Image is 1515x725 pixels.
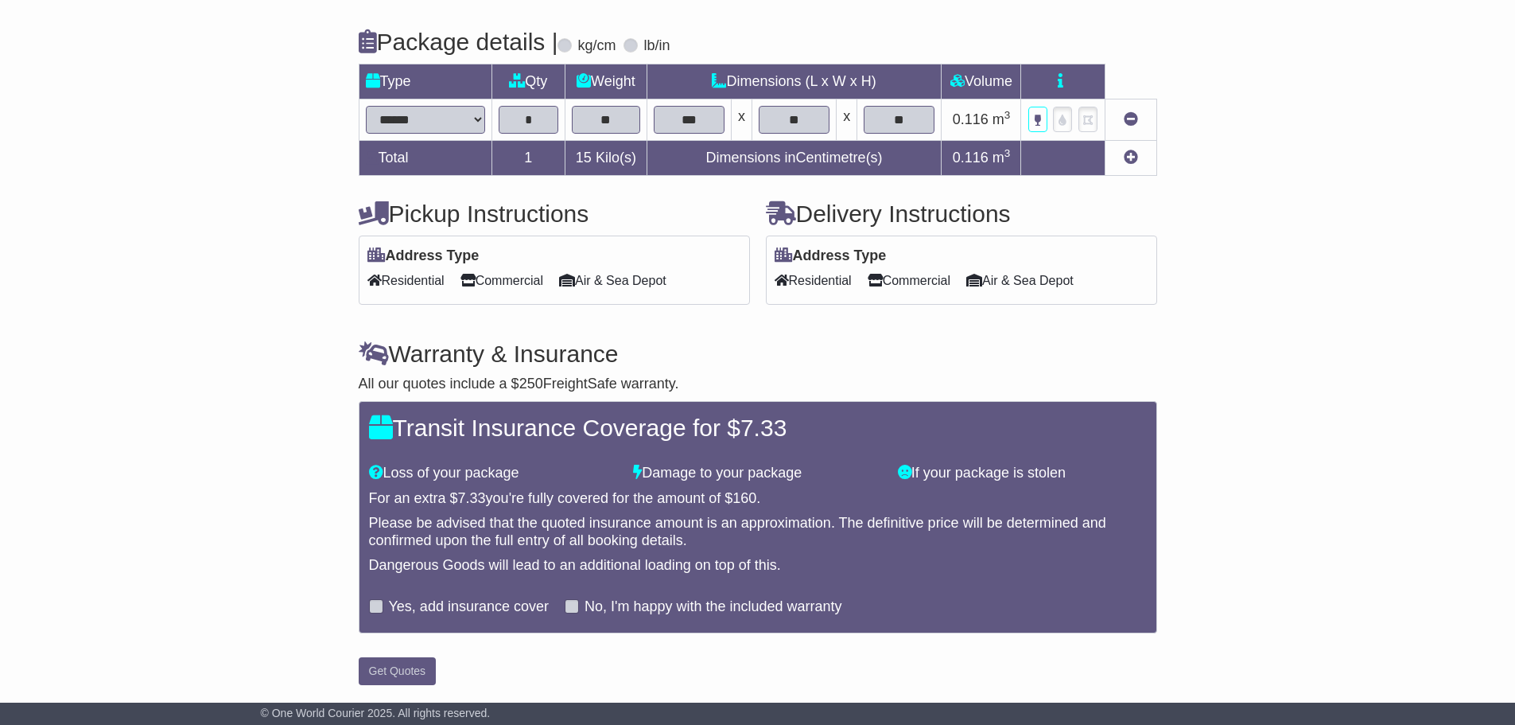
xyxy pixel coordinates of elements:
td: Dimensions (L x W x H) [647,64,942,99]
td: Kilo(s) [565,140,647,175]
label: lb/in [643,37,670,55]
td: 1 [491,140,565,175]
label: kg/cm [577,37,616,55]
td: x [731,99,752,140]
span: m [993,111,1011,127]
span: 0.116 [953,111,989,127]
td: Dimensions in Centimetre(s) [647,140,942,175]
a: Add new item [1124,150,1138,166]
label: Yes, add insurance cover [389,598,549,616]
div: All our quotes include a $ FreightSafe warranty. [359,376,1157,393]
td: Volume [942,64,1021,99]
sup: 3 [1004,109,1011,121]
span: m [993,150,1011,166]
span: Residential [775,268,852,293]
h4: Package details | [359,29,558,55]
td: x [837,99,857,140]
h4: Delivery Instructions [766,201,1157,227]
td: Type [359,64,491,99]
span: Air & Sea Depot [559,268,666,293]
span: Residential [367,268,445,293]
td: Total [359,140,491,175]
span: 7.33 [740,415,787,441]
span: 7.33 [458,490,486,506]
sup: 3 [1004,147,1011,159]
span: 15 [576,150,592,166]
td: Qty [491,64,565,99]
div: For an extra $ you're fully covered for the amount of $ . [369,490,1147,508]
span: 160 [732,490,756,506]
span: 250 [519,376,543,392]
span: Air & Sea Depot [966,268,1074,293]
button: Get Quotes [359,657,437,685]
a: Remove this item [1124,111,1138,127]
span: © One World Courier 2025. All rights reserved. [261,707,491,719]
h4: Pickup Instructions [359,201,750,227]
h4: Transit Insurance Coverage for $ [369,415,1147,441]
td: Weight [565,64,647,99]
span: Commercial [868,268,950,293]
div: Loss of your package [361,465,626,482]
div: Please be advised that the quoted insurance amount is an approximation. The definitive price will... [369,515,1147,549]
span: Commercial [460,268,543,293]
label: Address Type [367,248,480,265]
div: Damage to your package [625,465,890,482]
h4: Warranty & Insurance [359,341,1157,367]
div: If your package is stolen [890,465,1155,482]
span: 0.116 [953,150,989,166]
label: Address Type [775,248,887,265]
label: No, I'm happy with the included warranty [585,598,842,616]
div: Dangerous Goods will lead to an additional loading on top of this. [369,557,1147,575]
